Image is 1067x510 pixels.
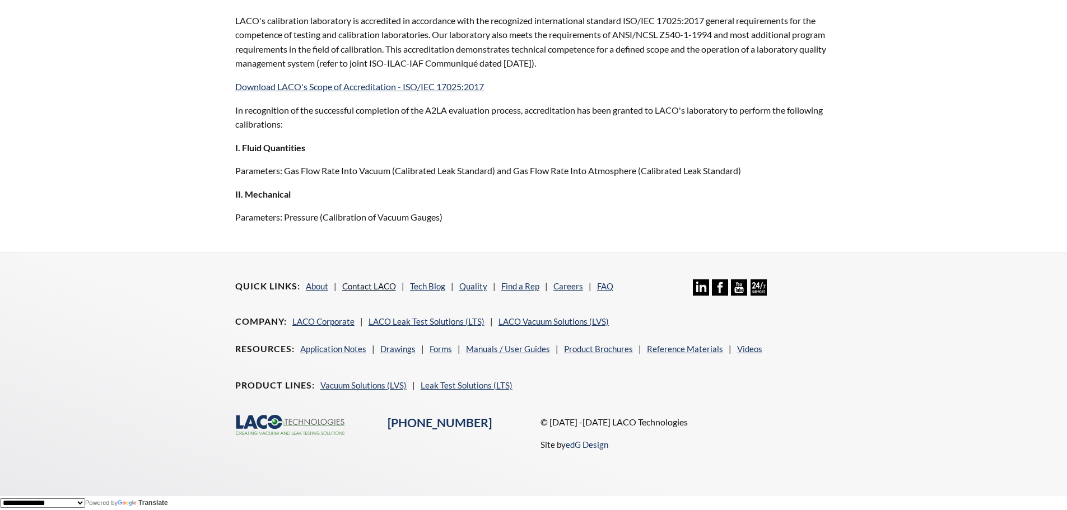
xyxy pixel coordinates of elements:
a: Product Brochures [564,344,633,354]
h4: Product Lines [235,380,315,391]
a: Contact LACO [342,281,396,291]
a: Application Notes [300,344,366,354]
a: [PHONE_NUMBER] [388,415,492,430]
a: Download LACO's Scope of Accreditation - ISO/IEC 17025:2017 [235,81,484,92]
a: Find a Rep [501,281,539,291]
a: Leak Test Solutions (LTS) [421,380,512,390]
a: Reference Materials [647,344,723,354]
a: LACO Vacuum Solutions (LVS) [498,316,609,326]
a: Manuals / User Guides [466,344,550,354]
a: Translate [118,499,168,507]
h4: Company [235,316,287,327]
a: Vacuum Solutions (LVS) [320,380,407,390]
a: About [306,281,328,291]
p: Site by [541,438,608,451]
a: Tech Blog [410,281,445,291]
p: LACO's calibration laboratory is accredited in accordance with the recognized international stand... [235,13,832,71]
img: 24/7 Support Icon [751,279,767,296]
h4: Quick Links [235,280,300,292]
a: Forms [430,344,452,354]
p: Parameters: Gas Flow Rate Into Vacuum (Calibrated Leak Standard) and Gas Flow Rate Into Atmospher... [235,163,832,178]
a: Quality [459,281,487,291]
a: LACO Leak Test Solutions (LTS) [369,316,484,326]
a: Careers [553,281,583,291]
a: Drawings [380,344,416,354]
a: edG Design [566,439,608,450]
a: 24/7 Support [751,287,767,297]
h4: Resources [235,343,295,355]
p: Parameters: Pressure (Calibration of Vacuum Gauges) [235,210,832,224]
a: Videos [737,344,762,354]
p: © [DATE] -[DATE] LACO Technologies [541,415,832,429]
strong: I. Fluid Quantities [235,142,305,153]
a: FAQ [597,281,613,291]
strong: II. Mechanical [235,189,291,199]
img: Google Translate [118,500,138,507]
p: In recognition of the successful completion of the A2LA evaluation process, accreditation has bee... [235,103,832,132]
a: LACO Corporate [292,316,355,326]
